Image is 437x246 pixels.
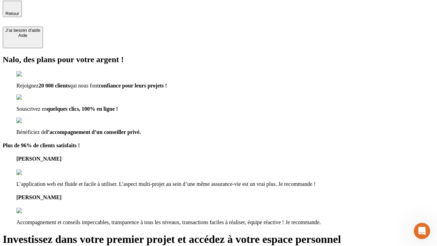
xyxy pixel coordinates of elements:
[5,11,19,16] span: Retour
[414,223,430,239] iframe: Intercom live chat
[3,142,434,149] h4: Plus de 96% de clients satisfaits !
[16,71,46,77] img: checkmark
[16,106,47,112] span: Souscrivez en
[16,169,50,176] img: reviews stars
[3,55,434,64] h2: Nalo, des plans pour votre argent !
[3,27,43,48] button: J’ai besoin d'aideAide
[39,83,70,88] span: 20 000 clients
[3,233,434,246] h1: Investissez dans votre premier projet et accédez à votre espace personnel
[46,129,141,135] span: l’accompagnement d’un conseiller privé.
[47,106,118,112] span: quelques clics, 100% en ligne !
[16,181,434,187] p: L’application web est fluide et facile à utiliser. L’aspect multi-projet au sein d’une même assur...
[99,83,167,88] span: confiance pour leurs projets !
[16,83,39,88] span: Rejoignez
[16,156,434,162] h4: [PERSON_NAME]
[5,33,40,38] div: Aide
[3,1,22,17] button: Retour
[16,208,50,214] img: reviews stars
[16,94,46,100] img: checkmark
[5,28,40,33] div: J’ai besoin d'aide
[16,118,46,124] img: checkmark
[16,219,434,225] p: Accompagnement et conseils impeccables, transparence à tous les niveaux, transactions faciles à r...
[16,194,434,201] h4: [PERSON_NAME]
[16,129,46,135] span: Bénéficiez de
[70,83,98,88] span: qui nous font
